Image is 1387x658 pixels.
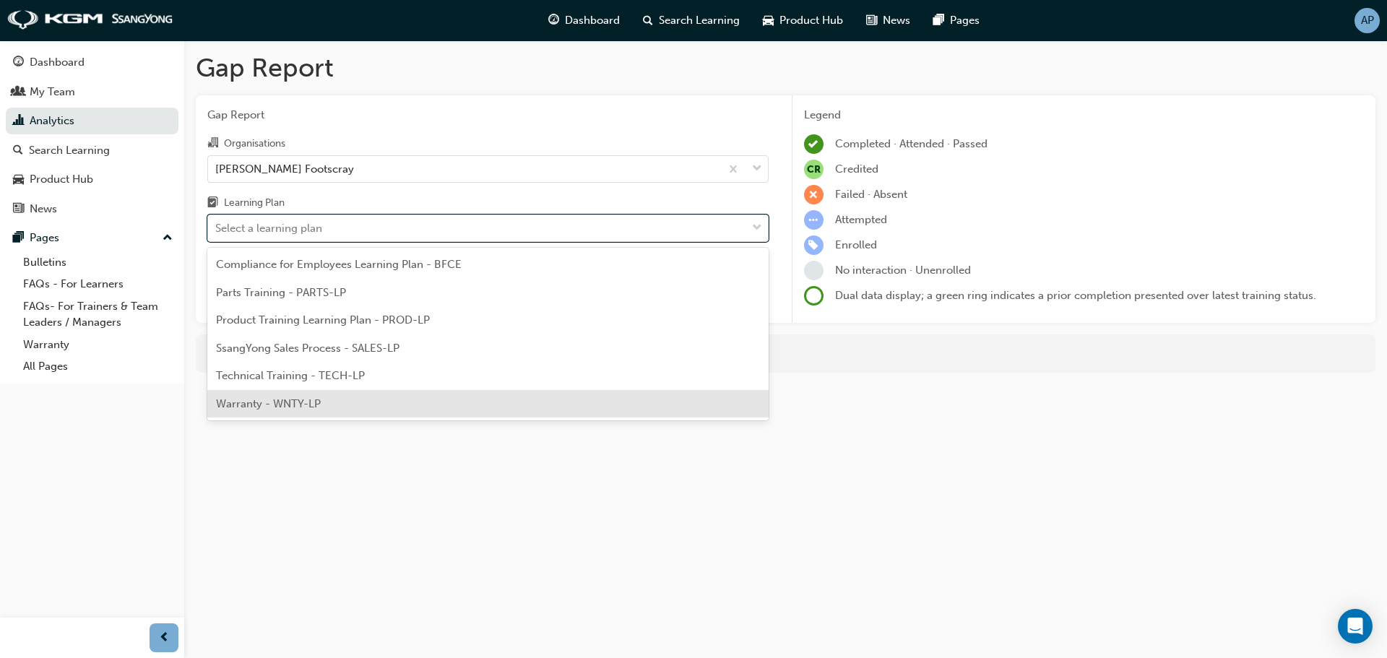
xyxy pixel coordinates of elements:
[17,251,178,274] a: Bulletins
[7,10,173,30] img: kgm
[835,264,971,277] span: No interaction · Unenrolled
[933,12,944,30] span: pages-icon
[215,160,354,177] div: [PERSON_NAME] Footscray
[751,6,855,35] a: car-iconProduct Hub
[835,137,988,150] span: Completed · Attended · Passed
[17,295,178,334] a: FAQs- For Trainers & Team Leaders / Managers
[835,238,877,251] span: Enrolled
[207,345,1365,362] div: For more in-depth analysis and data download, go to
[207,197,218,210] span: learningplan-icon
[835,163,878,176] span: Credited
[804,235,824,255] span: learningRecordVerb_ENROLL-icon
[13,56,24,69] span: guage-icon
[835,213,887,226] span: Attempted
[207,137,218,150] span: organisation-icon
[224,137,285,151] div: Organisations
[1338,609,1373,644] div: Open Intercom Messenger
[224,196,285,210] div: Learning Plan
[1361,12,1374,29] span: AP
[922,6,991,35] a: pages-iconPages
[763,12,774,30] span: car-icon
[6,49,178,76] a: Dashboard
[659,12,740,29] span: Search Learning
[30,230,59,246] div: Pages
[13,144,23,157] span: search-icon
[752,219,762,238] span: down-icon
[804,261,824,280] span: learningRecordVerb_NONE-icon
[196,52,1375,84] h1: Gap Report
[631,6,751,35] a: search-iconSearch Learning
[163,229,173,248] span: up-icon
[804,210,824,230] span: learningRecordVerb_ATTEMPT-icon
[804,107,1365,124] div: Legend
[835,188,907,201] span: Failed · Absent
[6,196,178,222] a: News
[13,115,24,128] span: chart-icon
[1354,8,1380,33] button: AP
[215,220,322,237] div: Select a learning plan
[804,185,824,204] span: learningRecordVerb_FAIL-icon
[30,201,57,217] div: News
[13,173,24,186] span: car-icon
[752,160,762,178] span: down-icon
[6,225,178,251] button: Pages
[643,12,653,30] span: search-icon
[950,12,980,29] span: Pages
[216,286,346,299] span: Parts Training - PARTS-LP
[30,171,93,188] div: Product Hub
[565,12,620,29] span: Dashboard
[17,334,178,356] a: Warranty
[804,160,824,179] span: null-icon
[216,369,365,382] span: Technical Training - TECH-LP
[835,289,1316,302] span: Dual data display; a green ring indicates a prior completion presented over latest training status.
[13,203,24,216] span: news-icon
[6,46,178,225] button: DashboardMy TeamAnalyticsSearch LearningProduct HubNews
[17,273,178,295] a: FAQs - For Learners
[6,79,178,105] a: My Team
[216,397,321,410] span: Warranty - WNTY-LP
[883,12,910,29] span: News
[548,12,559,30] span: guage-icon
[17,355,178,378] a: All Pages
[216,258,462,271] span: Compliance for Employees Learning Plan - BFCE
[216,342,399,355] span: SsangYong Sales Process - SALES-LP
[6,137,178,164] a: Search Learning
[30,54,85,71] div: Dashboard
[29,142,110,159] div: Search Learning
[804,134,824,154] span: learningRecordVerb_COMPLETE-icon
[537,6,631,35] a: guage-iconDashboard
[30,84,75,100] div: My Team
[207,107,769,124] span: Gap Report
[216,313,430,326] span: Product Training Learning Plan - PROD-LP
[866,12,877,30] span: news-icon
[6,166,178,193] a: Product Hub
[855,6,922,35] a: news-iconNews
[13,86,24,99] span: people-icon
[159,629,170,647] span: prev-icon
[779,12,843,29] span: Product Hub
[13,232,24,245] span: pages-icon
[6,108,178,134] a: Analytics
